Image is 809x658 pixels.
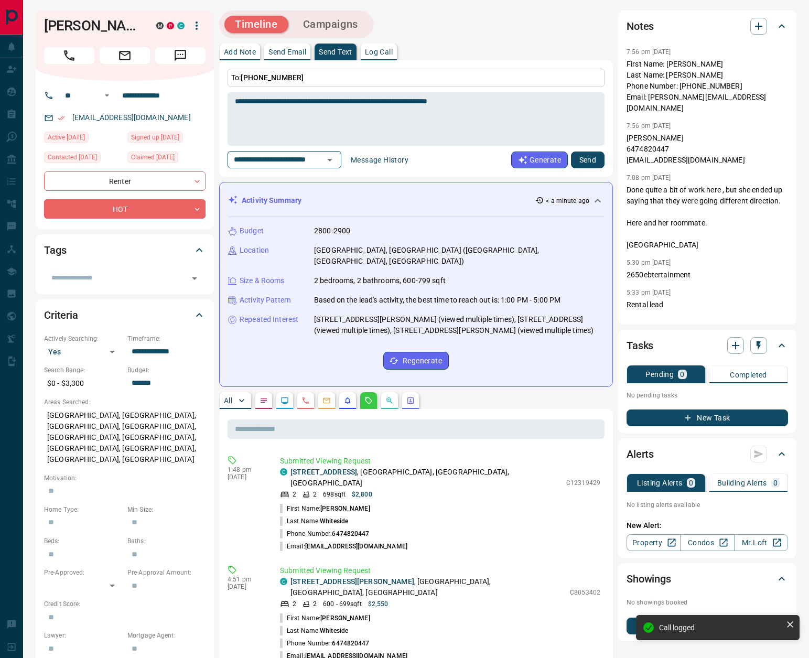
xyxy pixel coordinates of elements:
[290,468,357,476] a: [STREET_ADDRESS]
[314,275,446,286] p: 2 bedrooms, 2 bathrooms, 600-799 sqft
[44,407,206,468] p: [GEOGRAPHIC_DATA], [GEOGRAPHIC_DATA], [GEOGRAPHIC_DATA], [GEOGRAPHIC_DATA], [GEOGRAPHIC_DATA], [G...
[566,478,600,488] p: C12319429
[224,16,288,33] button: Timeline
[44,238,206,263] div: Tags
[240,275,285,286] p: Size & Rooms
[344,152,415,168] button: Message History
[383,352,449,370] button: Regenerate
[281,396,289,405] svg: Lead Browsing Activity
[280,626,348,635] p: Last Name:
[320,614,370,622] span: [PERSON_NAME]
[131,152,175,163] span: Claimed [DATE]
[127,152,206,166] div: Fri Apr 21 2017
[224,397,232,404] p: All
[332,640,369,647] span: 6474820447
[680,534,734,551] a: Condos
[320,505,370,512] span: [PERSON_NAME]
[240,225,264,236] p: Budget
[127,132,206,146] div: Fri Apr 21 2017
[48,132,85,143] span: Active [DATE]
[44,473,206,483] p: Motivation:
[627,59,788,114] p: First Name: [PERSON_NAME] Last Name: [PERSON_NAME] Phone Number: [PHONE_NUMBER] Email: [PERSON_NA...
[627,566,788,591] div: Showings
[127,568,206,577] p: Pre-Approval Amount:
[228,583,264,590] p: [DATE]
[156,22,164,29] div: mrloft.ca
[58,114,65,122] svg: Email Verified
[280,504,370,513] p: First Name:
[44,17,141,34] h1: [PERSON_NAME]
[343,396,352,405] svg: Listing Alerts
[228,69,605,87] p: To:
[280,516,348,526] p: Last Name:
[627,174,671,181] p: 7:08 pm [DATE]
[293,599,296,609] p: 2
[627,387,788,403] p: No pending tasks
[44,334,122,343] p: Actively Searching:
[44,505,122,514] p: Home Type:
[44,343,122,360] div: Yes
[127,334,206,343] p: Timeframe:
[228,466,264,473] p: 1:48 pm
[280,639,370,648] p: Phone Number:
[44,171,206,191] div: Renter
[352,490,372,499] p: $2,800
[365,48,393,56] p: Log Call
[314,314,604,336] p: [STREET_ADDRESS][PERSON_NAME] (viewed multiple times), [STREET_ADDRESS] (viewed multiple times), ...
[627,520,788,531] p: New Alert:
[385,396,394,405] svg: Opportunities
[242,195,301,206] p: Activity Summary
[730,371,767,379] p: Completed
[546,196,589,206] p: < a minute ago
[570,588,600,597] p: C8053402
[44,132,122,146] div: Fri Aug 15 2025
[314,295,560,306] p: Based on the lead's activity, the best time to reach out is: 1:00 PM - 5:00 PM
[280,529,370,538] p: Phone Number:
[305,543,407,550] span: [EMAIL_ADDRESS][DOMAIN_NAME]
[627,48,671,56] p: 7:56 pm [DATE]
[734,534,788,551] a: Mr.Loft
[627,259,671,266] p: 5:30 pm [DATE]
[44,599,206,609] p: Credit Score:
[44,568,122,577] p: Pre-Approved:
[131,132,179,143] span: Signed up [DATE]
[44,307,78,323] h2: Criteria
[293,16,369,33] button: Campaigns
[280,468,287,476] div: condos.ca
[127,365,206,375] p: Budget:
[293,490,296,499] p: 2
[44,536,122,546] p: Beds:
[44,397,206,407] p: Areas Searched:
[627,441,788,467] div: Alerts
[627,534,681,551] a: Property
[637,479,683,487] p: Listing Alerts
[627,333,788,358] div: Tasks
[72,113,191,122] a: [EMAIL_ADDRESS][DOMAIN_NAME]
[167,22,174,29] div: property.ca
[127,505,206,514] p: Min Size:
[627,570,671,587] h2: Showings
[406,396,415,405] svg: Agent Actions
[44,303,206,328] div: Criteria
[44,242,66,258] h2: Tags
[313,599,317,609] p: 2
[224,48,256,56] p: Add Note
[364,396,373,405] svg: Requests
[319,48,352,56] p: Send Text
[280,565,600,576] p: Submitted Viewing Request
[627,269,788,281] p: 2650ebtertainment
[322,396,331,405] svg: Emails
[627,185,788,251] p: Done quite a bit of work here , but she ended up saying that they were going different direction....
[290,577,414,586] a: [STREET_ADDRESS][PERSON_NAME]
[627,337,653,354] h2: Tasks
[228,576,264,583] p: 4:51 pm
[320,627,348,634] span: Whiteside
[314,245,604,267] p: [GEOGRAPHIC_DATA], [GEOGRAPHIC_DATA] ([GEOGRAPHIC_DATA], [GEOGRAPHIC_DATA], [GEOGRAPHIC_DATA])
[260,396,268,405] svg: Notes
[368,599,389,609] p: $2,550
[280,578,287,585] div: condos.ca
[313,490,317,499] p: 2
[48,152,97,163] span: Contacted [DATE]
[240,314,298,325] p: Repeated Interest
[717,479,767,487] p: Building Alerts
